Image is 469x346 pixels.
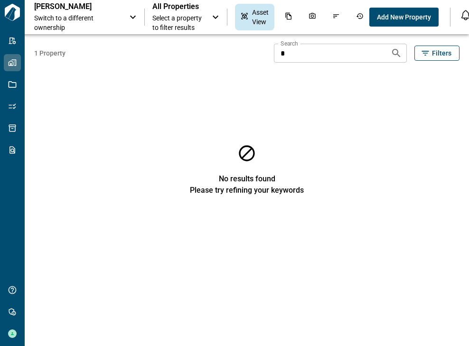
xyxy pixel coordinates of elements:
[34,48,270,58] span: 1 Property
[377,12,431,22] span: Add New Property
[152,13,202,32] span: Select a property to filter results
[387,44,406,63] button: Search properties
[432,48,451,58] span: Filters
[34,13,120,32] span: Switch to a different ownership
[190,184,304,195] span: Please try refining your keywords
[369,8,439,27] button: Add New Property
[303,9,322,26] div: Photos
[279,9,298,26] div: Documents
[34,2,120,11] p: [PERSON_NAME]
[252,8,269,27] span: Asset View
[327,9,346,26] div: Issues & Info
[235,4,274,30] div: Asset View
[281,39,298,47] label: Search
[219,163,275,184] span: No results found
[414,46,460,61] button: Filters
[350,9,369,26] div: Job History
[152,2,202,11] span: All Properties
